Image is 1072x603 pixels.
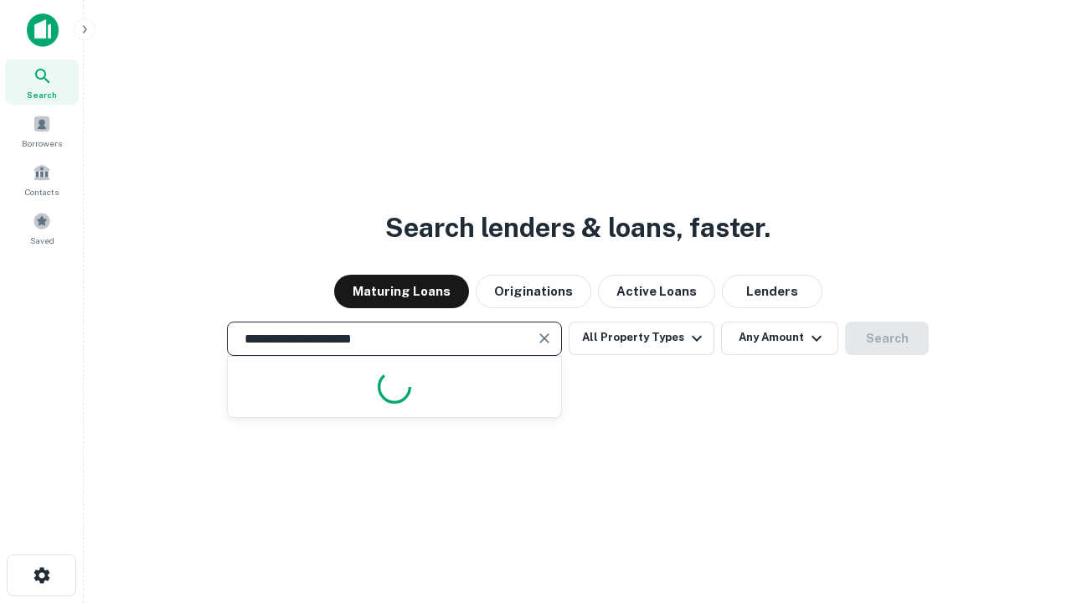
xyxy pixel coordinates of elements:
[25,185,59,198] span: Contacts
[988,469,1072,549] iframe: Chat Widget
[722,275,822,308] button: Lenders
[30,234,54,247] span: Saved
[27,88,57,101] span: Search
[533,327,556,350] button: Clear
[5,108,79,153] a: Borrowers
[5,205,79,250] a: Saved
[721,322,838,355] button: Any Amount
[569,322,714,355] button: All Property Types
[598,275,715,308] button: Active Loans
[5,59,79,105] a: Search
[5,157,79,202] a: Contacts
[476,275,591,308] button: Originations
[27,13,59,47] img: capitalize-icon.png
[385,208,770,248] h3: Search lenders & loans, faster.
[22,137,62,150] span: Borrowers
[334,275,469,308] button: Maturing Loans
